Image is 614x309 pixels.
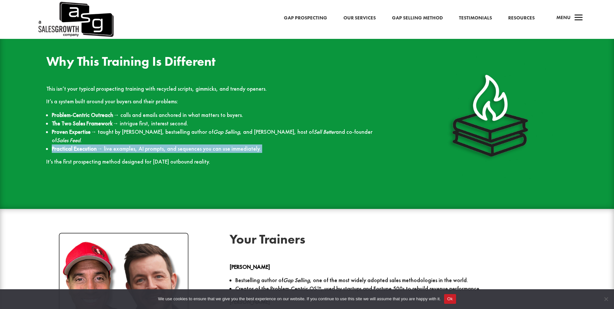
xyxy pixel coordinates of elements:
[46,86,385,98] p: This isn’t your typical prospecting training with recycled scripts, gimmicks, and trendy openers.
[52,144,384,153] li: → live examples, AI prompts, and sequences you can use immediately.
[52,111,384,119] li: → calls and emails anchored in what matters to buyers.
[283,277,310,284] em: Gap Selling
[213,128,240,135] em: Gap Selling
[52,119,384,128] li: → intrigue first, interest second.
[46,98,385,111] p: It’s a system built around your buyers and their problems:
[603,296,609,302] span: No
[444,294,456,304] button: Ok
[46,158,385,165] p: It’s the first prospecting method designed for [DATE] outbound reality.
[426,55,555,185] img: Flame Shadow
[343,14,376,22] a: Our Services
[235,276,568,284] p: Bestselling author of , one of the most widely adopted sales methodologies in the world.
[392,14,443,22] a: Gap Selling Method
[235,284,568,293] p: Creator of the Problem-Centric OS™, used by startups and Fortune 500s to rebuild revenue performa...
[314,128,336,135] em: Sell Better
[229,263,270,270] strong: [PERSON_NAME]
[459,14,492,22] a: Testimonials
[52,128,91,135] strong: Proven Expertise
[508,14,535,22] a: Resources
[52,128,384,144] li: → taught by [PERSON_NAME], bestselling author of , and [PERSON_NAME], host of and co-founder of .
[46,55,385,71] h2: Why This Training Is Different
[284,14,327,22] a: Gap Prospecting
[556,14,571,21] span: Menu
[229,233,568,249] h2: Your Trainers
[52,111,113,119] strong: Problem-Centric Outreach
[158,296,441,302] span: We use cookies to ensure that we give you the best experience on our website. If you continue to ...
[572,12,585,25] span: a
[52,145,97,152] strong: Practical Execution
[52,120,113,127] strong: The Two Sales Framework
[57,137,80,144] em: Sales Feed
